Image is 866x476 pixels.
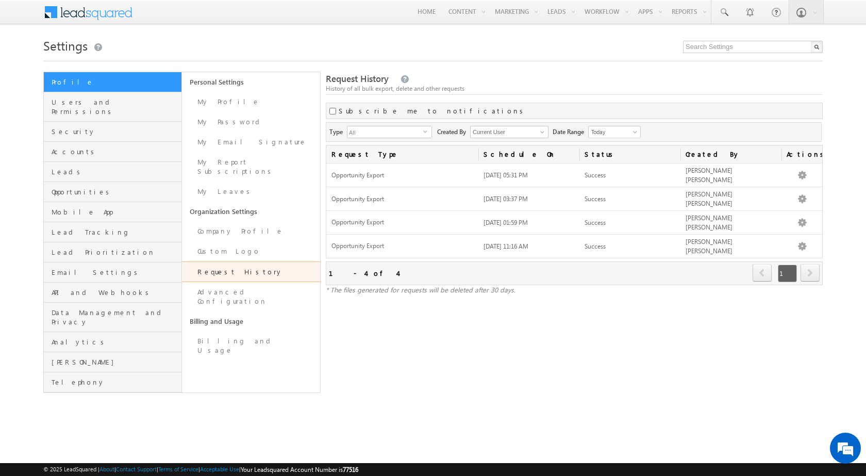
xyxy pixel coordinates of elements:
span: Type [329,126,347,137]
span: Success [585,242,606,250]
span: [PERSON_NAME] [52,357,179,367]
a: Request Type [326,145,478,163]
span: [PERSON_NAME] [PERSON_NAME] [686,167,732,184]
span: Request History [326,73,389,85]
span: [DATE] 05:31 PM [484,171,528,179]
a: [PERSON_NAME] [44,352,181,372]
span: Leads [52,167,179,176]
a: Today [588,126,641,138]
span: Opportunity Export [331,242,473,251]
a: Leads [44,162,181,182]
span: Date Range [553,126,588,137]
span: [PERSON_NAME] [PERSON_NAME] [686,190,732,207]
span: Mobile App [52,207,179,217]
span: All [347,126,423,138]
span: Lead Prioritization [52,248,179,257]
a: My Password [182,112,320,132]
a: Lead Prioritization [44,242,181,262]
a: next [801,265,820,282]
span: [DATE] 11:16 AM [484,242,528,250]
a: Show All Items [535,127,547,137]
a: Users and Permissions [44,92,181,122]
div: History of all bulk export, delete and other requests [326,84,823,93]
a: Billing and Usage [182,331,320,360]
span: Today [589,127,638,137]
a: Mobile App [44,202,181,222]
a: Security [44,122,181,142]
a: My Email Signature [182,132,320,152]
span: next [801,264,820,282]
span: * The files generated for requests will be deleted after 30 days. [326,285,515,294]
span: Security [52,127,179,136]
a: API and Webhooks [44,283,181,303]
span: [PERSON_NAME] [PERSON_NAME] [686,238,732,255]
a: Created By [680,145,781,163]
a: Contact Support [116,466,157,472]
span: Success [585,171,606,179]
span: Users and Permissions [52,97,179,116]
a: Profile [44,72,181,92]
a: Schedule On [478,145,579,163]
span: Your Leadsquared Account Number is [241,466,358,473]
span: select [423,129,431,134]
span: Profile [52,77,179,87]
a: Status [579,145,680,163]
a: prev [753,265,772,282]
input: Search Settings [683,41,823,53]
span: Actions [781,145,822,163]
a: Telephony [44,372,181,392]
span: [DATE] 01:59 PM [484,219,528,226]
span: Success [585,195,606,203]
a: Terms of Service [158,466,198,472]
a: My Profile [182,92,320,112]
span: Data Management and Privacy [52,308,179,326]
span: Opportunity Export [331,195,473,204]
a: Request History [182,261,320,282]
a: Acceptable Use [200,466,239,472]
span: Analytics [52,337,179,347]
a: Personal Settings [182,72,320,92]
input: Type to Search [470,126,548,138]
a: Email Settings [44,262,181,283]
a: Lead Tracking [44,222,181,242]
label: Subscribe me to notifications [339,106,527,116]
a: Company Profile [182,221,320,241]
span: Opportunity Export [331,171,473,180]
span: Lead Tracking [52,227,179,237]
span: Created By [437,126,470,137]
span: 77516 [343,466,358,473]
span: prev [753,264,772,282]
a: Organization Settings [182,202,320,221]
a: Analytics [44,332,181,352]
a: About [99,466,114,472]
div: 1 - 4 of 4 [329,267,397,279]
a: Custom Logo [182,241,320,261]
span: [PERSON_NAME] [PERSON_NAME] [686,214,732,231]
span: Opportunity Export [331,218,473,227]
a: My Report Subscriptions [182,152,320,182]
span: API and Webhooks [52,288,179,297]
span: Success [585,219,606,226]
span: Email Settings [52,268,179,277]
a: Data Management and Privacy [44,303,181,332]
span: 1 [778,265,797,282]
div: All [347,126,432,138]
span: Settings [43,37,88,54]
a: Advanced Configuration [182,282,320,311]
a: Accounts [44,142,181,162]
a: My Leaves [182,182,320,202]
span: Telephony [52,377,179,387]
span: [DATE] 03:37 PM [484,195,528,203]
span: Accounts [52,147,179,156]
span: © 2025 LeadSquared | | | | | [43,465,358,474]
a: Billing and Usage [182,311,320,331]
a: Opportunities [44,182,181,202]
span: Opportunities [52,187,179,196]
